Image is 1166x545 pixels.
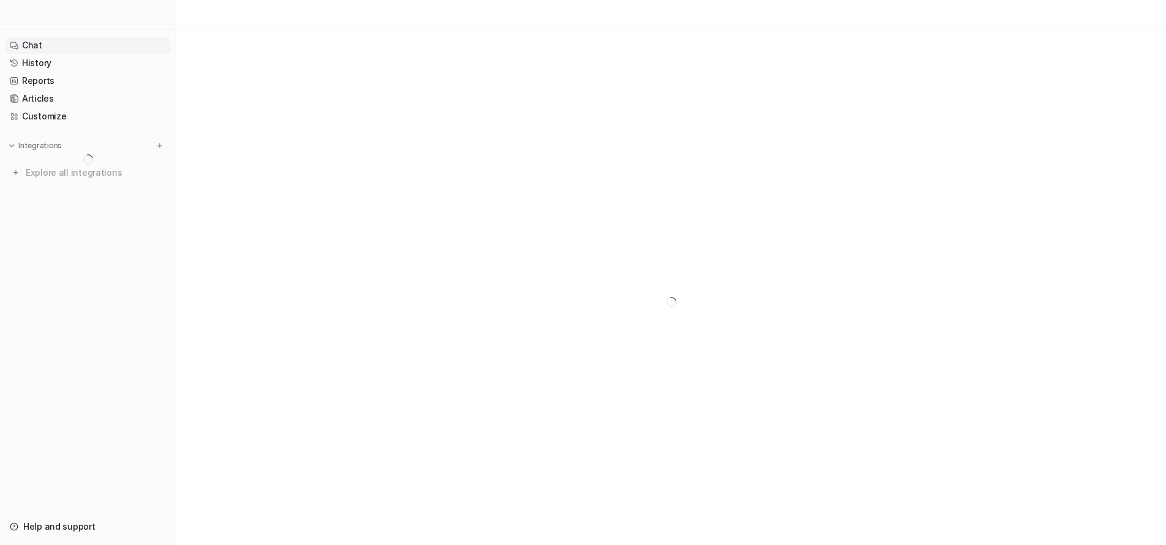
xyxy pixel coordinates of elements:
a: Chat [5,37,171,54]
a: History [5,55,171,72]
img: menu_add.svg [155,141,164,150]
p: Integrations [18,141,62,151]
img: expand menu [7,141,16,150]
a: Help and support [5,518,171,535]
a: Customize [5,108,171,125]
img: explore all integrations [10,167,22,179]
span: Explore all integrations [26,163,166,182]
a: Reports [5,72,171,89]
a: Articles [5,90,171,107]
button: Integrations [5,140,65,152]
a: Explore all integrations [5,164,171,181]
